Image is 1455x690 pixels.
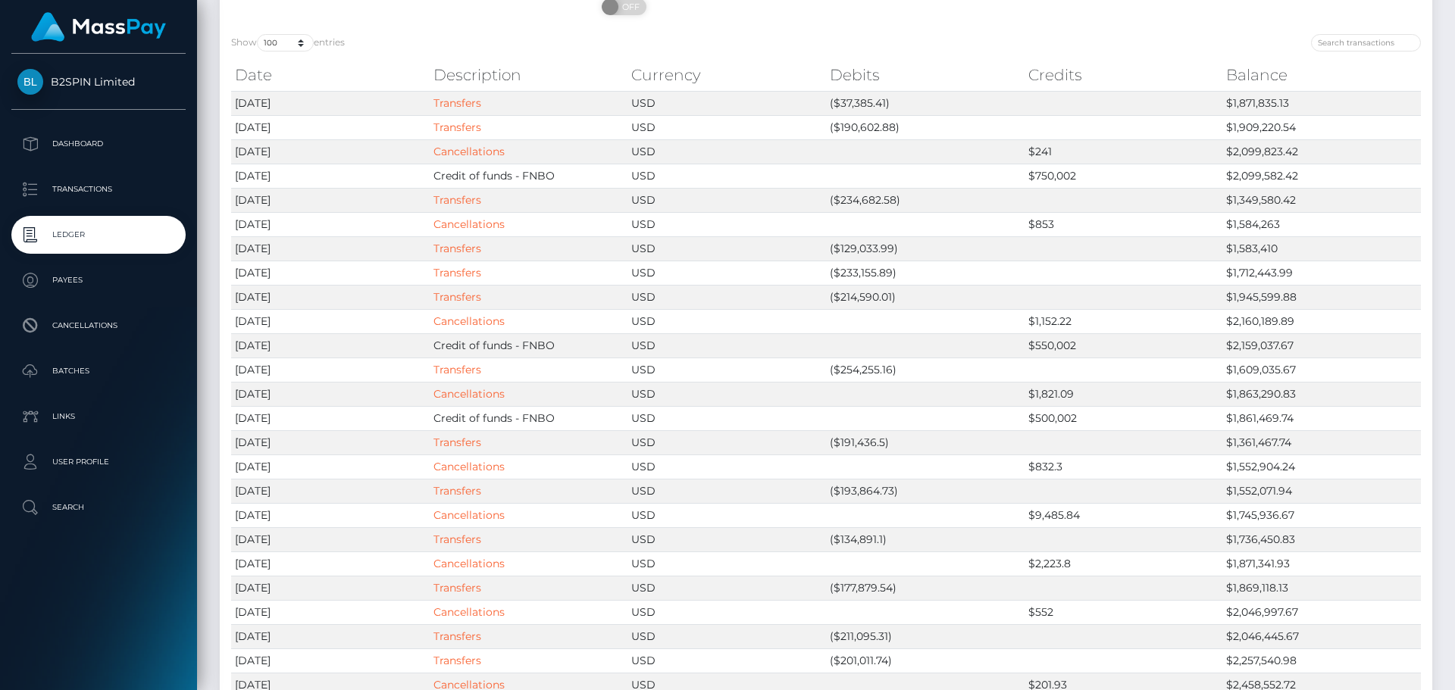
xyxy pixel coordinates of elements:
td: USD [627,91,826,115]
a: Payees [11,261,186,299]
a: Transfers [433,193,481,207]
a: Links [11,398,186,436]
td: $2,159,037.67 [1222,333,1421,357]
a: Transfers [433,629,481,643]
td: ($211,095.31) [826,624,1025,648]
td: [DATE] [231,333,430,357]
td: USD [627,164,826,188]
td: [DATE] [231,527,430,551]
td: [DATE] [231,430,430,454]
td: $1,349,580.42 [1222,188,1421,212]
td: [DATE] [231,551,430,576]
td: USD [627,624,826,648]
td: USD [627,479,826,503]
td: [DATE] [231,357,430,382]
td: ($177,879.54) [826,576,1025,600]
td: ($134,891.1) [826,527,1025,551]
a: Cancellations [433,508,505,522]
td: ($233,155.89) [826,261,1025,285]
td: $2,223.8 [1025,551,1223,576]
td: USD [627,503,826,527]
a: Dashboard [11,125,186,163]
td: [DATE] [231,624,430,648]
td: [DATE] [231,261,430,285]
td: USD [627,139,826,164]
td: USD [627,188,826,212]
td: ($129,033.99) [826,236,1025,261]
a: Transfers [433,581,481,595]
th: Debits [826,60,1025,90]
a: Transfers [433,436,481,449]
img: MassPay Logo [31,12,166,42]
a: Cancellations [433,314,505,328]
td: $1,745,936.67 [1222,503,1421,527]
td: $832.3 [1025,454,1223,479]
a: Ledger [11,216,186,254]
td: USD [627,309,826,333]
td: $1,871,835.13 [1222,91,1421,115]
a: Cancellations [433,145,505,158]
td: $1,152.22 [1025,309,1223,333]
input: Search transactions [1311,34,1421,52]
p: Payees [17,269,180,292]
a: Transfers [433,484,481,498]
p: Dashboard [17,133,180,155]
td: $1,583,410 [1222,236,1421,261]
label: Show entries [231,34,345,52]
th: Description [430,60,628,90]
td: $750,002 [1025,164,1223,188]
td: $9,485.84 [1025,503,1223,527]
p: Ledger [17,223,180,246]
td: $853 [1025,212,1223,236]
a: Batches [11,352,186,390]
td: Credit of funds - FNBO [430,164,628,188]
td: $552 [1025,600,1223,624]
td: ($234,682.58) [826,188,1025,212]
td: USD [627,382,826,406]
td: ($190,602.88) [826,115,1025,139]
td: [DATE] [231,188,430,212]
td: $1,712,443.99 [1222,261,1421,285]
td: [DATE] [231,212,430,236]
p: Batches [17,360,180,382]
p: User Profile [17,451,180,473]
td: ($193,864.73) [826,479,1025,503]
td: [DATE] [231,406,430,430]
td: USD [627,527,826,551]
td: USD [627,600,826,624]
th: Credits [1025,60,1223,90]
td: USD [627,115,826,139]
select: Showentries [257,34,314,52]
td: USD [627,430,826,454]
td: ($191,436.5) [826,430,1025,454]
a: Transfers [433,363,481,376]
td: $1,861,469.74 [1222,406,1421,430]
td: USD [627,236,826,261]
td: $2,099,823.42 [1222,139,1421,164]
a: Search [11,489,186,526]
td: USD [627,261,826,285]
td: $241 [1025,139,1223,164]
td: $2,099,582.42 [1222,164,1421,188]
td: [DATE] [231,164,430,188]
td: [DATE] [231,309,430,333]
td: $550,002 [1025,333,1223,357]
a: Cancellations [433,605,505,619]
th: Balance [1222,60,1421,90]
th: Date [231,60,430,90]
td: USD [627,212,826,236]
td: $1,945,599.88 [1222,285,1421,309]
td: $1,821.09 [1025,382,1223,406]
td: ($37,385.41) [826,91,1025,115]
td: USD [627,333,826,357]
a: Cancellations [433,557,505,570]
td: USD [627,576,826,600]
td: $2,160,189.89 [1222,309,1421,333]
a: Transfers [433,532,481,546]
td: [DATE] [231,91,430,115]
td: [DATE] [231,576,430,600]
a: Transfers [433,266,481,279]
td: $1,552,071.94 [1222,479,1421,503]
td: $500,002 [1025,406,1223,430]
td: Credit of funds - FNBO [430,406,628,430]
